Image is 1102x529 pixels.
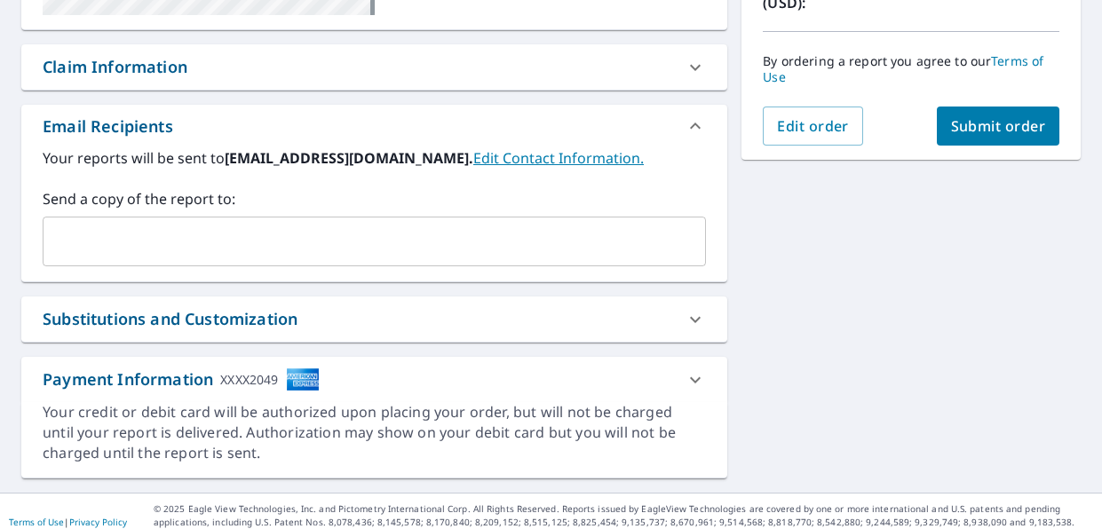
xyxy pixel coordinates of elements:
div: Your credit or debit card will be authorized upon placing your order, but will not be charged unt... [43,402,706,463]
div: XXXX2049 [220,367,278,391]
span: Edit order [777,116,849,136]
a: Terms of Use [763,52,1043,85]
img: cardImage [286,367,320,391]
button: Submit order [937,107,1060,146]
b: [EMAIL_ADDRESS][DOMAIN_NAME]. [225,148,473,168]
div: Substitutions and Customization [43,307,297,331]
label: Send a copy of the report to: [43,188,706,209]
div: Substitutions and Customization [21,296,727,342]
label: Your reports will be sent to [43,147,706,169]
a: Terms of Use [9,516,64,528]
div: Payment InformationXXXX2049cardImage [21,357,727,402]
button: Edit order [763,107,863,146]
div: Claim Information [43,55,187,79]
span: Submit order [951,116,1046,136]
div: Email Recipients [21,105,727,147]
a: EditContactInfo [473,148,644,168]
a: Privacy Policy [69,516,127,528]
div: Email Recipients [43,114,173,138]
div: Claim Information [21,44,727,90]
p: | [9,517,127,527]
div: Payment Information [43,367,320,391]
p: By ordering a report you agree to our [763,53,1059,85]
